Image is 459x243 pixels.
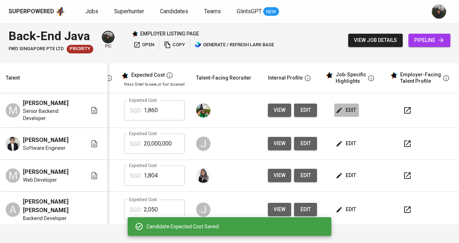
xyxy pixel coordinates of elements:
[9,27,93,45] div: Back-End Java
[23,197,79,215] span: [PERSON_NAME] [PERSON_NAME]
[23,215,67,222] span: Backend Developer
[9,6,65,17] a: Superpoweredapp logo
[6,202,20,217] div: A
[337,205,356,214] span: edit
[130,106,141,115] p: SGD
[6,103,20,118] div: M
[9,8,54,16] div: Superpowered
[131,72,165,78] div: Expected Cost
[336,72,366,84] div: Job-Specific Highlights
[337,139,356,148] span: edit
[326,72,333,79] img: glints_star.svg
[103,32,114,43] img: glenn@glints.com
[130,206,141,214] p: SGD
[334,169,359,182] button: edit
[146,223,326,230] div: Candidate Expected Cost Saved
[334,137,359,150] button: edit
[133,41,154,49] span: open
[121,72,128,79] img: glints_star.svg
[354,36,397,45] span: view job details
[160,7,190,16] a: Candidates
[274,205,285,214] span: view
[268,104,291,117] button: view
[23,108,79,122] span: Senior Backend Developer
[193,39,276,51] button: lark generate / refresh lark base
[300,171,311,180] span: edit
[164,41,185,49] span: copy
[132,39,156,51] button: open
[268,73,303,82] div: Internal Profile
[162,39,187,51] button: copy
[400,72,441,84] div: Employer-Facing Talent Profile
[263,8,279,15] span: NEW
[23,99,68,108] span: [PERSON_NAME]
[140,30,199,37] p: employer listing page
[196,202,210,217] div: J
[294,104,317,117] button: edit
[196,137,210,151] div: J
[130,140,141,148] p: SGD
[204,8,221,15] span: Teams
[294,137,317,150] button: edit
[414,36,445,45] span: pipeline
[300,139,311,148] span: edit
[85,7,100,16] a: Jobs
[300,106,311,115] span: edit
[237,7,279,16] a: GlintsGPT NEW
[114,8,144,15] span: Superhunter
[274,106,285,115] span: view
[300,205,311,214] span: edit
[6,168,20,183] div: M
[348,34,403,47] button: view job details
[237,8,262,15] span: GlintsGPT
[268,169,291,182] button: view
[334,104,359,117] button: edit
[337,171,356,180] span: edit
[390,72,397,79] img: glints_star.svg
[6,73,20,82] div: Talent
[160,8,188,15] span: Candidates
[130,172,141,180] p: SGD
[274,139,285,148] span: view
[102,31,114,49] div: pic
[196,73,251,82] div: Talent-Facing Recruiter
[196,168,210,183] img: sinta.windasari@glints.com
[195,41,274,49] span: generate / refresh lark base
[67,45,93,53] div: New Job received from Demand Team
[268,203,291,216] button: view
[23,144,66,152] span: Software Engineer
[23,176,57,184] span: Web Developer
[294,203,317,216] button: edit
[432,4,446,19] img: glenn@glints.com
[67,46,93,52] span: Priority
[196,103,210,118] img: eva@glints.com
[204,7,222,16] a: Teams
[408,34,450,47] a: pipeline
[9,46,64,52] span: FWD Singapore Pte Ltd
[274,171,285,180] span: view
[23,136,68,144] span: [PERSON_NAME]
[334,203,359,216] button: edit
[132,30,138,37] img: Glints Star
[337,106,356,115] span: edit
[268,137,291,150] button: view
[294,169,317,182] button: edit
[195,41,202,48] img: lark
[56,6,65,17] img: app logo
[124,82,185,87] p: Press 'Enter' to save, or 'Esc' to cancel
[23,168,68,176] span: [PERSON_NAME]
[114,7,146,16] a: Superhunter
[85,8,98,15] span: Jobs
[6,137,20,151] img: Dwi Ardi Irawan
